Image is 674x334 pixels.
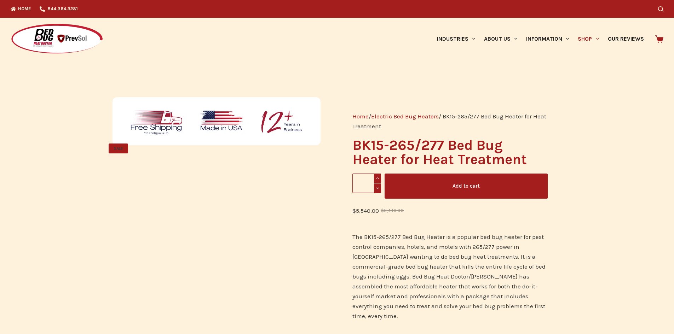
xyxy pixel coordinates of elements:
[432,18,479,60] a: Industries
[352,111,547,131] nav: Breadcrumb
[522,18,574,60] a: Information
[381,208,404,213] bdi: 6,440.00
[479,18,522,60] a: About Us
[352,232,547,321] p: The BK15-265/277 Bed Bug Heater is a popular bed bug heater for pest control companies, hotels, a...
[352,207,356,214] span: $
[11,23,103,55] img: Prevsol/Bed Bug Heat Doctor
[352,174,381,193] input: Product quantity
[109,143,128,153] span: SALE
[381,208,384,213] span: $
[658,6,663,12] button: Search
[432,18,648,60] nav: Primary
[385,174,548,199] button: Add to cart
[371,113,439,120] a: Electric Bed Bug Heaters
[352,113,369,120] a: Home
[574,18,603,60] a: Shop
[603,18,648,60] a: Our Reviews
[352,138,547,166] h1: BK15-265/277 Bed Bug Heater for Heat Treatment
[352,207,379,214] bdi: 5,540.00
